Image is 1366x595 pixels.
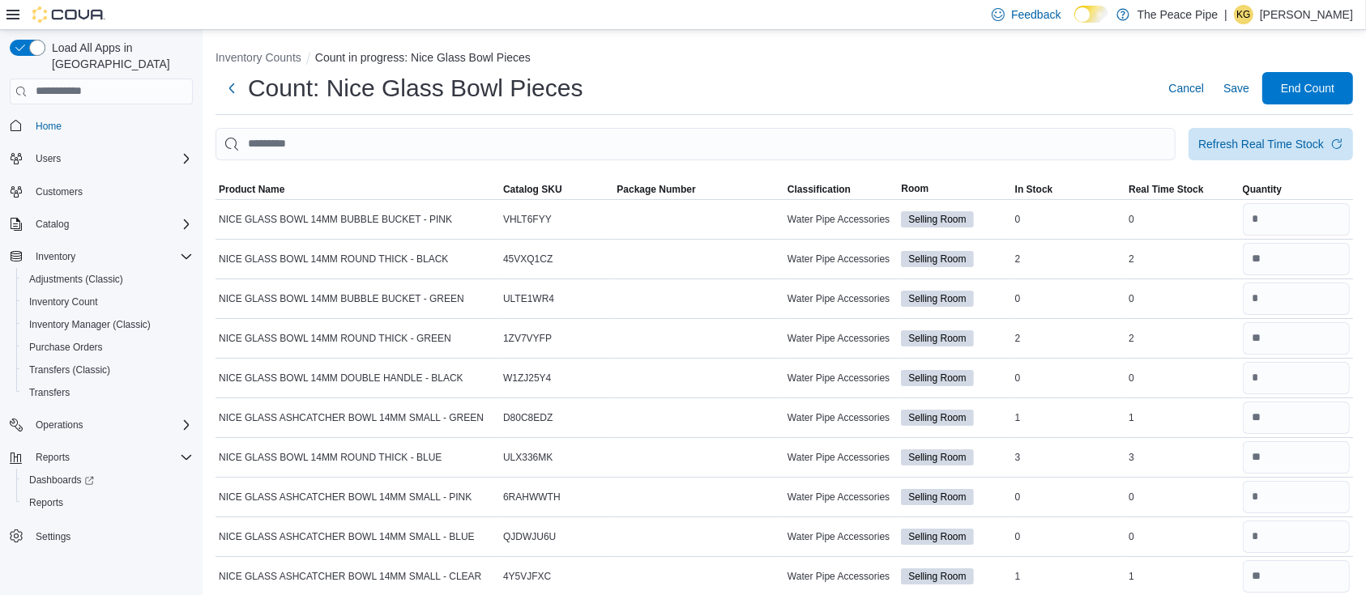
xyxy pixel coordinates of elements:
[1217,72,1256,104] button: Save
[1012,210,1125,229] div: 0
[1125,180,1239,199] button: Real Time Stock
[1012,567,1125,586] div: 1
[219,491,472,504] span: NICE GLASS ASHCATCHER BOWL 14MM SMALL - PINK
[315,51,531,64] button: Count in progress: Nice Glass Bowl Pieces
[1012,329,1125,348] div: 2
[36,451,70,464] span: Reports
[16,491,199,514] button: Reports
[29,525,193,546] span: Settings
[1012,249,1125,269] div: 2
[29,149,193,168] span: Users
[1015,183,1053,196] span: In Stock
[908,331,966,346] span: Selling Room
[36,185,83,198] span: Customers
[788,530,890,543] span: Water Pipe Accessories
[1125,210,1239,229] div: 0
[901,251,973,267] span: Selling Room
[503,183,562,196] span: Catalog SKU
[908,212,966,227] span: Selling Room
[23,493,70,512] a: Reports
[503,292,554,305] span: ULTE1WR4
[248,72,583,104] h1: Count: Nice Glass Bowl Pieces
[216,180,500,199] button: Product Name
[908,291,966,306] span: Selling Room
[16,291,199,313] button: Inventory Count
[219,292,464,305] span: NICE GLASS BOWL 14MM BUBBLE BUCKET - GREEN
[216,51,301,64] button: Inventory Counts
[16,268,199,291] button: Adjustments (Classic)
[219,332,451,345] span: NICE GLASS BOWL 14MM ROUND THICK - GREEN
[1236,5,1250,24] span: KG
[901,291,973,307] span: Selling Room
[16,336,199,359] button: Purchase Orders
[788,411,890,424] span: Water Pipe Accessories
[29,182,89,202] a: Customers
[788,253,890,266] span: Water Pipe Accessories
[3,414,199,436] button: Operations
[901,330,973,346] span: Selling Room
[23,270,130,289] a: Adjustments (Classic)
[29,215,75,234] button: Catalog
[908,450,966,465] span: Selling Room
[1162,72,1210,104] button: Cancel
[3,446,199,469] button: Reports
[1125,408,1239,427] div: 1
[23,383,193,402] span: Transfers
[1281,80,1334,96] span: End Count
[908,371,966,385] span: Selling Room
[216,72,248,104] button: Next
[1012,289,1125,308] div: 0
[29,149,67,168] button: Users
[788,213,890,226] span: Water Pipe Accessories
[23,470,100,490] a: Dashboards
[1012,527,1125,546] div: 0
[1125,448,1239,467] div: 3
[219,411,484,424] span: NICE GLASS ASHCATCHER BOWL 14MM SMALL - GREEN
[29,474,94,487] span: Dashboards
[29,386,70,399] span: Transfers
[29,247,193,266] span: Inventory
[3,114,199,138] button: Home
[29,318,151,331] span: Inventory Manager (Classic)
[1012,368,1125,388] div: 0
[901,529,973,545] span: Selling Room
[10,108,193,590] nav: Complex example
[29,496,63,509] span: Reports
[1012,408,1125,427] div: 1
[503,372,551,385] span: W1ZJ25Y4
[16,359,199,381] button: Transfers (Classic)
[23,493,193,512] span: Reports
[29,117,68,136] a: Home
[23,383,76,402] a: Transfers
[23,292,193,312] span: Inventory Count
[1138,5,1219,24] p: The Peace Pipe
[219,451,442,464] span: NICE GLASS BOWL 14MM ROUND THICK - BLUE
[1125,249,1239,269] div: 2
[1262,72,1353,104] button: End Count
[219,372,463,385] span: NICE GLASS BOWL 14MM DOUBLE HANDLE - BLACK
[1125,487,1239,507] div: 0
[219,183,284,196] span: Product Name
[23,338,193,357] span: Purchase Orders
[503,411,553,424] span: D80C8EDZ
[219,570,481,583] span: NICE GLASS ASHCATCHER BOWL 14MM SMALL - CLEAR
[23,470,193,490] span: Dashboards
[788,570,890,583] span: Water Pipe Accessories
[1074,6,1108,23] input: Dark Mode
[23,338,109,357] a: Purchase Orders
[503,451,553,464] span: ULX336MK
[29,363,110,376] span: Transfers (Classic)
[23,360,117,380] a: Transfers (Classic)
[29,448,76,467] button: Reports
[1168,80,1204,96] span: Cancel
[901,370,973,386] span: Selling Room
[1198,136,1324,152] div: Refresh Real Time Stock
[36,120,62,133] span: Home
[788,183,851,196] span: Classification
[23,270,193,289] span: Adjustments (Classic)
[1240,180,1353,199] button: Quantity
[3,147,199,170] button: Users
[788,372,890,385] span: Water Pipe Accessories
[908,529,966,544] span: Selling Room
